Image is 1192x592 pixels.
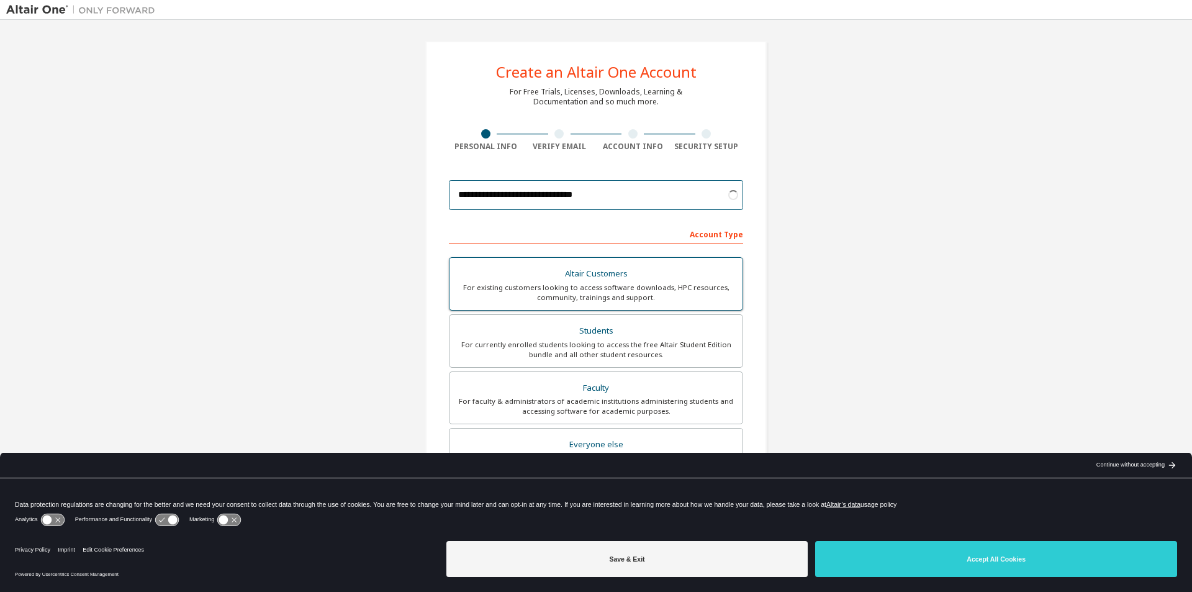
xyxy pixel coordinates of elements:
[670,142,744,152] div: Security Setup
[596,142,670,152] div: Account Info
[6,4,161,16] img: Altair One
[457,396,735,416] div: For faculty & administrators of academic institutions administering students and accessing softwa...
[457,340,735,360] div: For currently enrolled students looking to access the free Altair Student Edition bundle and all ...
[457,283,735,303] div: For existing customers looking to access software downloads, HPC resources, community, trainings ...
[457,436,735,453] div: Everyone else
[449,224,743,244] div: Account Type
[457,322,735,340] div: Students
[457,265,735,283] div: Altair Customers
[449,142,523,152] div: Personal Info
[496,65,697,80] div: Create an Altair One Account
[510,87,682,107] div: For Free Trials, Licenses, Downloads, Learning & Documentation and so much more.
[523,142,597,152] div: Verify Email
[457,380,735,397] div: Faculty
